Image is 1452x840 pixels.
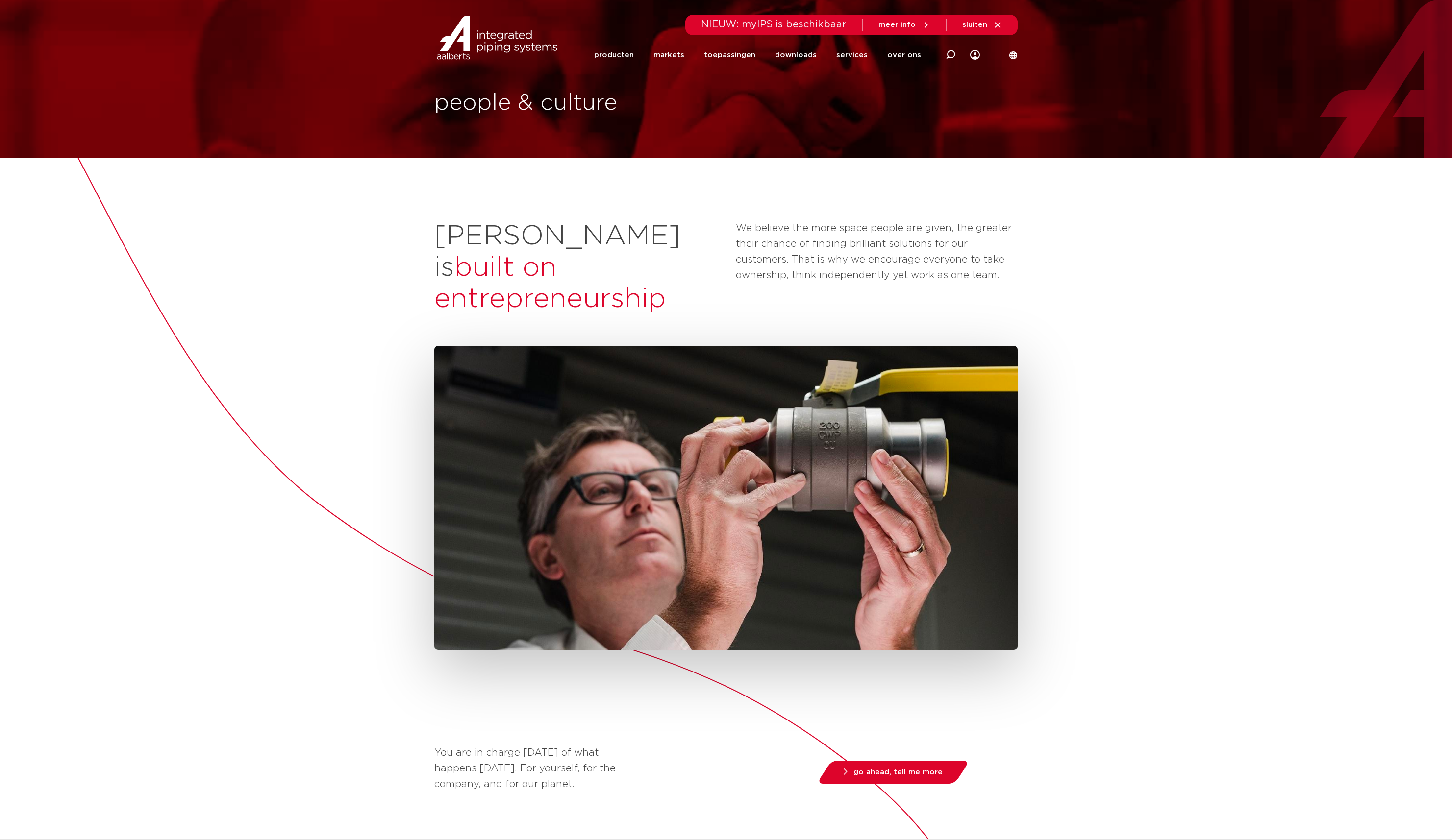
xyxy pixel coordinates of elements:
[653,36,684,74] a: markets
[817,761,970,784] a: go ahead, tell me more
[701,20,847,29] span: NIEUW: myIPS is beschikbaar
[434,254,666,312] span: built on entrepreneurship
[704,36,755,74] a: toepassingen
[853,768,943,776] span: go ahead, tell me more
[434,88,721,119] h1: people & culture
[962,21,1002,29] a: sluiten
[962,21,987,28] span: sluiten
[736,220,1018,283] p: We believe the more space people are given, the greater their chance of finding brilliant solutio...
[434,745,635,792] p: You are in charge [DATE] of what happens [DATE]. For yourself, for the company, and for our planet.
[775,36,817,74] a: downloads
[836,36,868,74] a: services
[594,36,921,74] nav: Menu
[594,36,634,74] a: producten
[434,220,726,314] h2: [PERSON_NAME] is
[878,21,916,28] span: meer info
[887,36,921,74] a: over ons
[878,21,930,29] a: meer info
[970,44,980,66] div: my IPS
